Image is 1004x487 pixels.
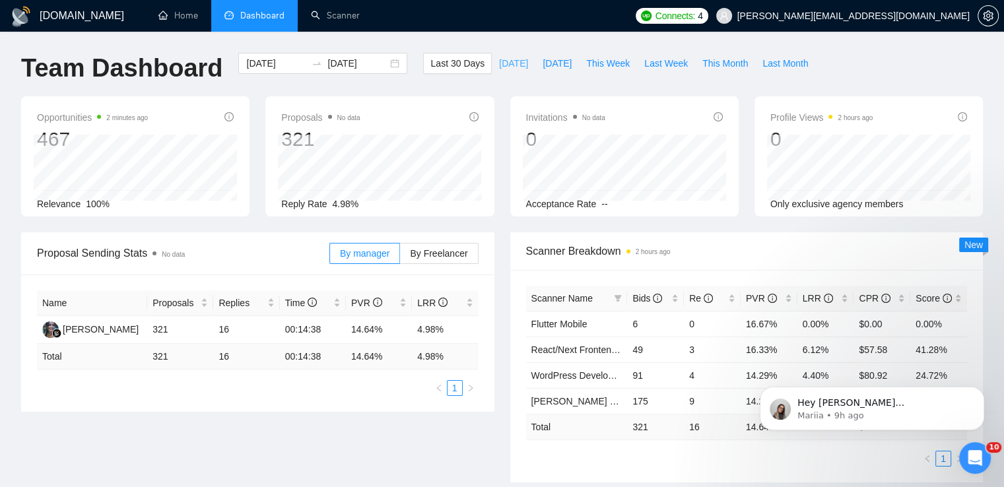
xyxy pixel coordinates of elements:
li: Next Page [463,380,479,396]
span: setting [978,11,998,21]
span: info-circle [224,112,234,121]
th: Name [37,290,147,316]
time: 2 hours ago [636,248,671,255]
span: This Month [702,56,748,71]
li: Previous Page [920,451,935,467]
td: 4.98 % [412,344,478,370]
img: RS [42,321,59,338]
span: Last Week [644,56,688,71]
span: Acceptance Rate [526,199,597,209]
span: Replies [218,296,264,310]
span: info-circle [958,112,967,121]
span: to [312,58,322,69]
span: info-circle [704,294,713,303]
span: -- [601,199,607,209]
a: WordPress Development [531,370,634,381]
span: Dashboard [240,10,284,21]
span: filter [611,288,624,308]
span: No data [162,251,185,258]
button: left [431,380,447,396]
td: 16.33% [741,337,797,362]
td: 0.00% [797,311,854,337]
span: This Week [586,56,630,71]
button: Last 30 Days [423,53,492,74]
span: Proposals [281,110,360,125]
td: 16 [684,414,741,439]
h1: Team Dashboard [21,53,222,84]
div: 467 [37,127,148,152]
span: Last 30 Days [430,56,485,71]
td: 14.64% [346,316,412,344]
span: Proposal Sending Stats [37,245,329,261]
td: 91 [627,362,684,388]
input: End date [327,56,387,71]
li: 1 [447,380,463,396]
span: Profile Views [770,110,873,125]
td: 16 [213,344,279,370]
button: This Week [579,53,637,74]
div: 0 [770,127,873,152]
input: Start date [246,56,306,71]
span: PVR [746,293,777,304]
td: 4.98% [412,316,478,344]
button: right [463,380,479,396]
td: 49 [627,337,684,362]
td: 321 [627,414,684,439]
span: dashboard [224,11,234,20]
span: No data [582,114,605,121]
span: Relevance [37,199,81,209]
span: By Freelancer [410,248,467,259]
span: 100% [86,199,110,209]
th: Replies [213,290,279,316]
a: React/Next Frontend Dev [531,344,636,355]
td: 4 [684,362,741,388]
span: New [964,240,983,250]
span: Scanner Name [531,293,593,304]
span: 4.98% [333,199,359,209]
iframe: Intercom live chat [959,442,991,474]
td: 9 [684,388,741,414]
span: By manager [340,248,389,259]
a: [PERSON_NAME] Development [531,396,665,406]
span: info-circle [438,298,448,307]
td: 0.00% [910,311,967,337]
td: 6.12% [797,337,854,362]
time: 2 minutes ago [106,114,148,121]
a: searchScanner [311,10,360,21]
span: user [720,11,729,20]
td: 6 [627,311,684,337]
div: 0 [526,127,605,152]
td: 00:14:38 [280,316,346,344]
span: Opportunities [37,110,148,125]
span: info-circle [469,112,479,121]
span: LRR [417,298,448,308]
time: 2 hours ago [838,114,873,121]
img: logo [11,6,32,27]
button: Last Month [755,53,815,74]
td: 41.28% [910,337,967,362]
button: left [920,451,935,467]
span: Invitations [526,110,605,125]
span: LRR [803,293,833,304]
button: [DATE] [535,53,579,74]
span: info-circle [768,294,777,303]
a: 1 [936,451,951,466]
span: left [435,384,443,392]
span: Scanner Breakdown [526,243,968,259]
button: right [951,451,967,467]
button: Last Week [637,53,695,74]
li: Next Page [951,451,967,467]
span: left [923,455,931,463]
td: 00:14:38 [280,344,346,370]
td: Total [526,414,628,439]
a: homeHome [158,10,198,21]
span: info-circle [308,298,317,307]
li: 1 [935,451,951,467]
button: setting [978,5,999,26]
td: 3 [684,337,741,362]
span: info-circle [373,298,382,307]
